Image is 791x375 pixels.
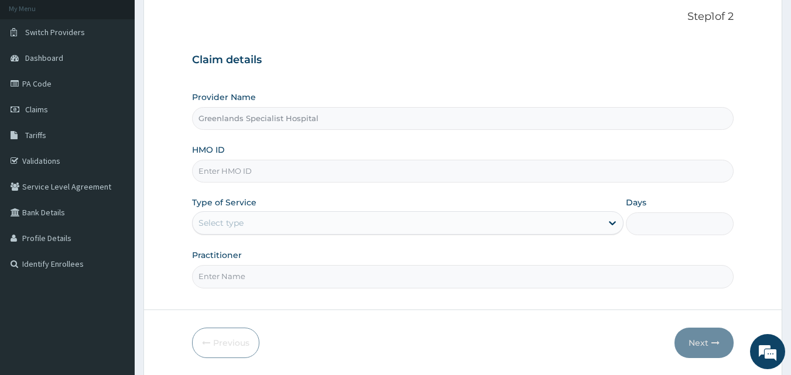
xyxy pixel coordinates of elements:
[192,54,734,67] h3: Claim details
[674,328,734,358] button: Next
[192,265,734,288] input: Enter Name
[192,144,225,156] label: HMO ID
[192,249,242,261] label: Practitioner
[25,53,63,63] span: Dashboard
[192,197,256,208] label: Type of Service
[192,91,256,103] label: Provider Name
[192,328,259,358] button: Previous
[626,197,646,208] label: Days
[25,27,85,37] span: Switch Providers
[198,217,244,229] div: Select type
[25,130,46,140] span: Tariffs
[25,104,48,115] span: Claims
[192,11,734,23] p: Step 1 of 2
[192,160,734,183] input: Enter HMO ID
